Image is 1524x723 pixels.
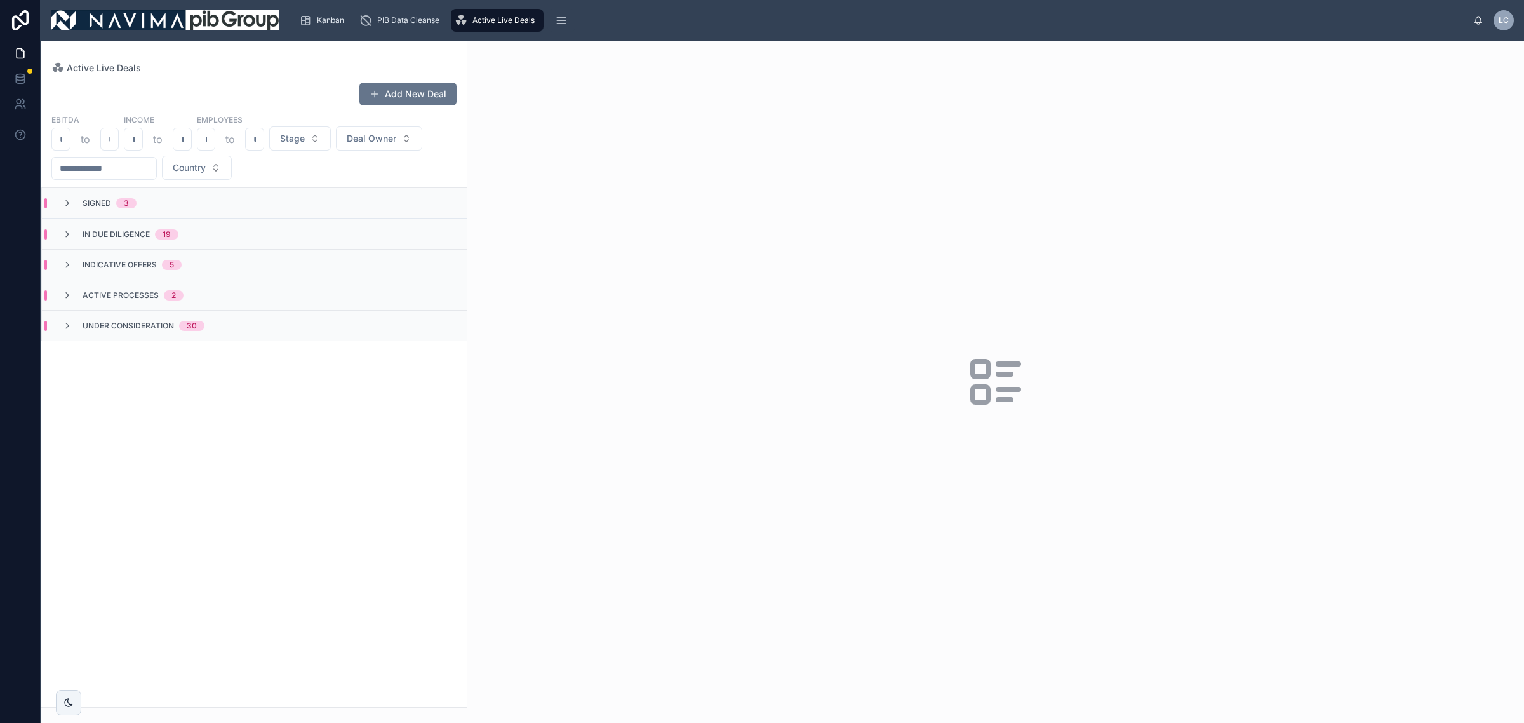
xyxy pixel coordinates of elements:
span: Active Live Deals [67,62,141,74]
a: Active Live Deals [51,62,141,74]
span: PIB Data Cleanse [377,15,439,25]
span: Signed [83,198,111,208]
span: Deal Owner [347,132,396,145]
span: Active Processes [83,290,159,301]
div: 5 [170,260,174,270]
label: EBITDA [51,114,79,125]
span: Under Consideration [83,321,174,331]
span: Kanban [317,15,344,25]
span: In Due Diligence [83,229,150,240]
span: LC [1499,15,1509,25]
p: to [225,132,235,147]
p: to [153,132,163,147]
a: PIB Data Cleanse [356,9,448,32]
div: 3 [124,198,129,208]
button: Add New Deal [359,83,457,105]
div: 30 [187,321,197,331]
a: Active Live Deals [451,9,544,32]
button: Select Button [162,156,232,180]
label: Employees [197,114,243,125]
div: 2 [171,290,176,301]
div: scrollable content [289,6,1473,34]
button: Select Button [336,126,422,151]
span: Stage [280,132,305,145]
label: Income [124,114,154,125]
span: Active Live Deals [472,15,535,25]
span: Country [173,161,206,174]
a: Kanban [295,9,353,32]
img: App logo [51,10,279,30]
p: to [81,132,90,147]
div: 19 [163,229,171,240]
span: Indicative Offers [83,260,157,270]
button: Select Button [269,126,331,151]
